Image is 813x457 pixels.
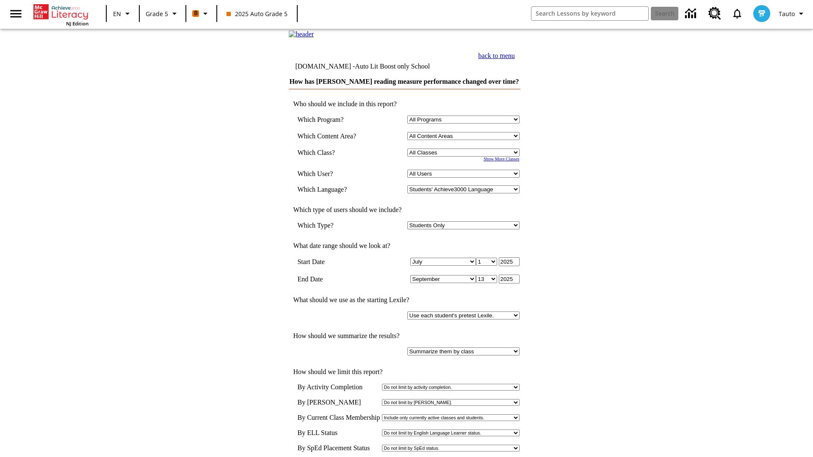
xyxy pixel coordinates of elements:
button: Boost Class color is orange. Change class color [189,6,214,21]
td: Which Class? [297,149,372,157]
td: By Activity Completion [297,383,380,391]
td: By [PERSON_NAME] [297,399,380,406]
a: Show More Classes [484,157,520,161]
td: Which Type? [297,221,372,229]
a: Notifications [726,3,748,25]
td: Which Program? [297,116,372,124]
a: How has [PERSON_NAME] reading measure performance changed over time? [289,78,519,85]
span: Tauto [779,9,795,18]
button: Language: EN, Select a language [109,6,136,21]
td: Who should we include in this report? [289,100,519,108]
button: Grade: Grade 5, Select a grade [142,6,183,21]
td: By SpEd Placement Status [297,444,380,452]
button: Profile/Settings [775,6,810,21]
td: By Current Class Membership [297,414,380,421]
td: What should we use as the starting Lexile? [289,296,519,304]
div: Home [33,3,88,27]
td: How should we limit this report? [289,368,519,376]
span: 2025 Auto Grade 5 [227,9,288,18]
img: header [289,30,314,38]
td: Which Language? [297,185,372,193]
span: NJ Edition [66,20,88,27]
td: What date range should we look at? [289,242,519,250]
a: Data Center [680,2,703,25]
td: [DOMAIN_NAME] - [295,63,430,70]
a: back to menu [478,52,515,59]
span: B [194,8,198,19]
td: Which type of users should we include? [289,206,519,214]
span: EN [113,9,121,18]
span: Grade 5 [146,9,168,18]
a: Resource Center, Will open in new tab [703,2,726,25]
button: Select a new avatar [748,3,775,25]
img: avatar image [753,5,770,22]
td: Which User? [297,170,372,178]
input: search field [531,7,648,20]
td: End Date [297,275,372,284]
nobr: Which Content Area? [297,132,356,140]
button: Open side menu [3,1,28,26]
nobr: Auto Lit Boost only School [355,63,430,70]
td: By ELL Status [297,429,380,437]
td: Start Date [297,257,372,266]
td: How should we summarize the results? [289,332,519,340]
